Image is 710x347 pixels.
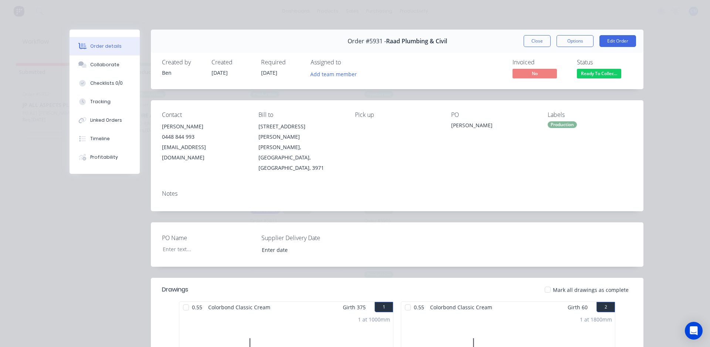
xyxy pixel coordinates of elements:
div: Contact [162,111,247,118]
div: Tracking [90,98,111,105]
button: Linked Orders [70,111,140,129]
span: [DATE] [212,69,228,76]
div: Order details [90,43,122,50]
button: Ready To Collec... [577,69,621,80]
button: Edit Order [599,35,636,47]
span: No [513,69,557,78]
div: Created [212,59,252,66]
button: Checklists 0/0 [70,74,140,92]
div: [STREET_ADDRESS][PERSON_NAME] [258,121,343,142]
div: 1 at 1800mm [580,316,612,323]
div: Checklists 0/0 [90,80,123,87]
button: Options [557,35,594,47]
span: [DATE] [261,69,277,76]
div: [PERSON_NAME] [162,121,247,132]
span: Mark all drawings as complete [553,286,629,294]
span: Ready To Collec... [577,69,621,78]
div: Required [261,59,302,66]
div: [STREET_ADDRESS][PERSON_NAME][PERSON_NAME], [GEOGRAPHIC_DATA], [GEOGRAPHIC_DATA], 3971 [258,121,343,173]
label: PO Name [162,233,254,242]
div: Ben [162,69,203,77]
div: Profitability [90,154,118,161]
div: [PERSON_NAME], [GEOGRAPHIC_DATA], [GEOGRAPHIC_DATA], 3971 [258,142,343,173]
div: Linked Orders [90,117,122,124]
div: Production [548,121,577,128]
button: Timeline [70,129,140,148]
button: Collaborate [70,55,140,74]
label: Supplier Delivery Date [261,233,354,242]
span: 0.55 [189,302,205,313]
div: Pick up [355,111,440,118]
button: Close [524,35,551,47]
div: [PERSON_NAME]0448 844 993[EMAIL_ADDRESS][DOMAIN_NAME] [162,121,247,163]
button: Profitability [70,148,140,166]
button: 1 [375,302,393,312]
div: Assigned to [311,59,385,66]
span: Girth 60 [568,302,588,313]
input: Enter date [257,244,349,255]
div: PO [451,111,536,118]
span: Colorbond Classic Cream [205,302,273,313]
div: Notes [162,190,632,197]
div: Invoiced [513,59,568,66]
button: 2 [596,302,615,312]
div: Status [577,59,632,66]
button: Add team member [307,69,361,79]
div: Collaborate [90,61,119,68]
span: Girth 375 [343,302,366,313]
span: 0.55 [411,302,427,313]
div: Timeline [90,135,110,142]
div: Open Intercom Messenger [685,322,703,340]
button: Tracking [70,92,140,111]
button: Add team member [311,69,361,79]
div: Bill to [258,111,343,118]
div: Created by [162,59,203,66]
span: Colorbond Classic Cream [427,302,495,313]
span: Raad Plumbing & Civil [386,38,447,45]
div: [EMAIL_ADDRESS][DOMAIN_NAME] [162,142,247,163]
div: 1 at 1000mm [358,316,390,323]
div: Labels [548,111,632,118]
div: Drawings [162,285,188,294]
button: Order details [70,37,140,55]
div: [PERSON_NAME] [451,121,536,132]
div: 0448 844 993 [162,132,247,142]
span: Order #5931 - [348,38,386,45]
